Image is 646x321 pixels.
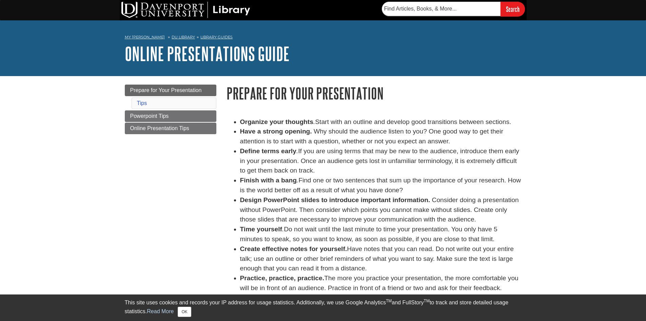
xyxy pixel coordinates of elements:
[240,225,522,244] li: Do not wait until the last minute to time your presentation. You only have 5 minutes to speak, so...
[386,299,392,303] sup: TM
[178,307,191,317] button: Close
[125,299,522,317] div: This site uses cookies and records your IP address for usage statistics. Additionally, we use Goo...
[240,147,296,155] strong: Define terms early
[130,113,169,119] span: Powerpoint Tips
[240,117,522,127] li: Start with an outline and develop good transitions between sections.
[240,127,522,146] li: Why should the audience listen to you? One good way to get their attention is to start with a que...
[240,195,522,225] li: Consider doing a presentation without PowerPoint. Then consider which points you cannot make with...
[240,274,325,282] strong: Practice, practice, practice.
[125,85,216,134] div: Guide Page Menu
[240,245,347,252] strong: Create effective notes for yourself.
[297,177,298,184] em: .
[130,87,202,93] span: Prepare for Your Presentation
[125,85,216,96] a: Prepare for Your Presentation
[240,273,522,303] li: The more you practice your presentation, the more comfortable you will be in front of an audience...
[125,123,216,134] a: Online Presentation Tips
[240,177,297,184] strong: Finish with a bang
[382,2,501,16] input: Find Articles, Books, & More...
[240,146,522,176] li: If you are using terms that may be new to the audience, introduce them early in your presentation...
[240,128,312,135] strong: Have a strong opening.
[424,299,430,303] sup: TM
[130,125,189,131] span: Online Presentation Tips
[227,85,522,102] h1: Prepare for Your Presentation
[147,308,174,314] a: Read More
[125,43,290,64] a: Online Presentations Guide
[296,147,298,155] em: .
[125,33,522,43] nav: breadcrumb
[121,2,250,18] img: DU Library
[501,2,525,16] input: Search
[200,35,233,39] a: Library Guides
[125,110,216,122] a: Powerpoint Tips
[382,2,525,16] form: Searches DU Library's articles, books, and more
[137,100,147,106] a: Tips
[240,196,430,203] strong: Design PowerPoint slides to introduce important information.
[172,35,195,39] a: DU Library
[240,226,282,233] strong: Time yourself
[240,118,313,125] strong: Organize your thoughts
[240,176,522,195] li: Find one or two sentences that sum up the importance of your research. How is the world better of...
[282,226,284,233] em: .
[313,118,315,125] em: .
[240,244,522,273] li: Have notes that you can read. Do not write out your entire talk; use an outline or other brief re...
[125,34,165,40] a: My [PERSON_NAME]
